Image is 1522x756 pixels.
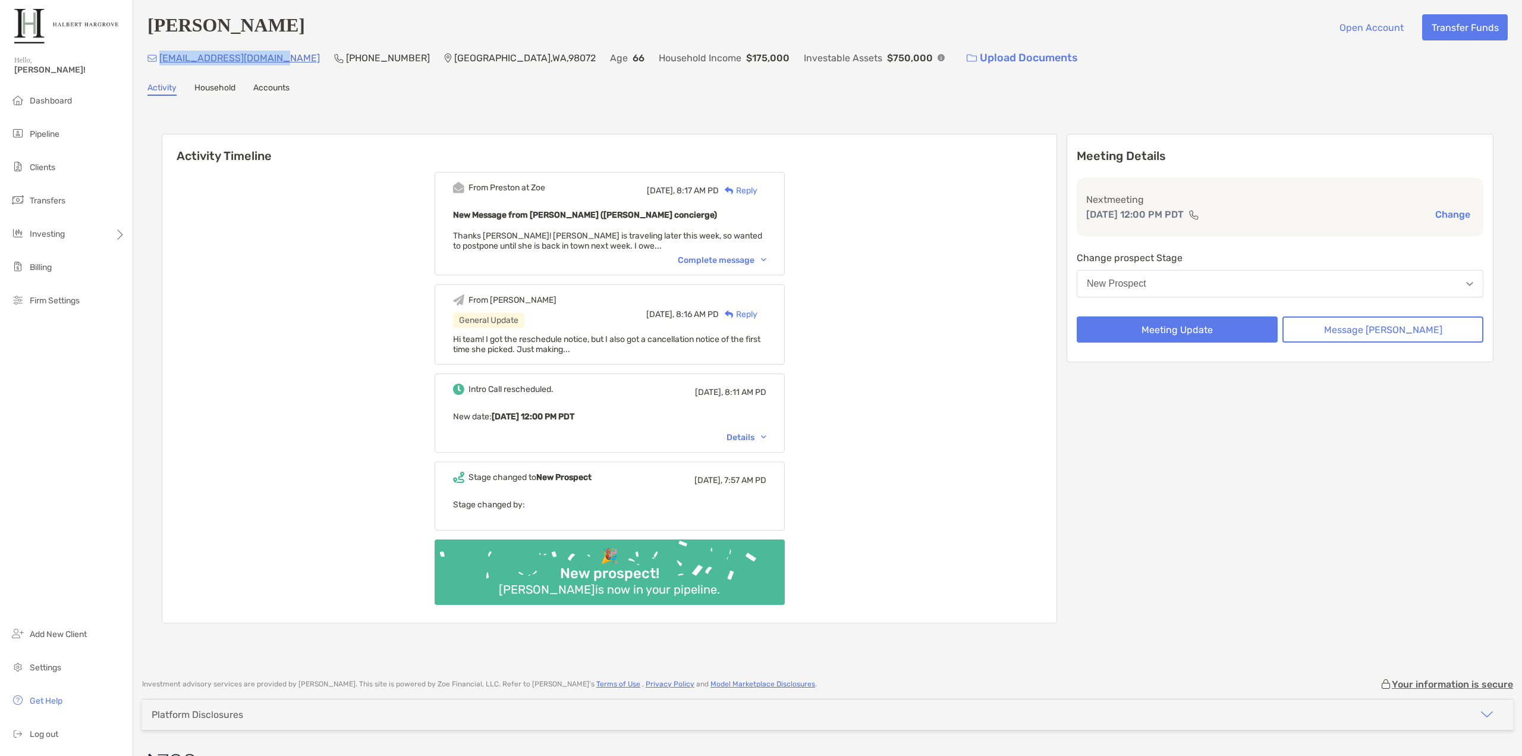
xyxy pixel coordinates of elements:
[11,126,25,140] img: pipeline icon
[159,51,320,65] p: [EMAIL_ADDRESS][DOMAIN_NAME]
[1480,707,1494,722] img: icon arrow
[646,309,674,319] span: [DATE],
[555,565,664,582] div: New prospect!
[695,387,723,397] span: [DATE],
[596,548,623,565] div: 🎉
[492,412,574,422] b: [DATE] 12:00 PM PDT
[719,308,757,321] div: Reply
[938,54,945,61] img: Info Icon
[194,83,235,96] a: Household
[887,51,933,65] p: $750,000
[1432,208,1474,221] button: Change
[676,309,719,319] span: 8:16 AM PD
[30,729,58,739] span: Log out
[14,5,118,48] img: Zoe Logo
[453,384,464,395] img: Event icon
[647,186,675,196] span: [DATE],
[1330,14,1413,40] button: Open Account
[1077,270,1483,297] button: New Prospect
[468,183,545,193] div: From Preston at Zoe
[453,210,717,220] b: New Message from [PERSON_NAME] ([PERSON_NAME] concierge)
[596,680,640,688] a: Terms of Use
[453,472,464,483] img: Event icon
[30,162,55,172] span: Clients
[724,475,766,485] span: 7:57 AM PD
[677,186,719,196] span: 8:17 AM PD
[162,134,1056,163] h6: Activity Timeline
[678,255,766,265] div: Complete message
[11,193,25,207] img: transfers icon
[1087,278,1146,289] div: New Prospect
[746,51,790,65] p: $175,000
[967,54,977,62] img: button icon
[761,435,766,439] img: Chevron icon
[14,65,125,75] span: [PERSON_NAME]!
[1086,207,1184,222] p: [DATE] 12:00 PM PDT
[1077,316,1278,343] button: Meeting Update
[761,258,766,262] img: Chevron icon
[633,51,644,65] p: 66
[30,663,61,673] span: Settings
[710,680,815,688] a: Model Marketplace Disclosures
[453,294,464,306] img: Event icon
[147,83,177,96] a: Activity
[30,262,52,272] span: Billing
[435,539,785,595] img: Confetti
[1188,210,1199,219] img: communication type
[453,313,524,328] div: General Update
[453,334,760,355] span: Hi team! I got the reschedule notice, but I also got a cancellation notice of the first time she ...
[694,475,722,485] span: [DATE],
[727,432,766,443] div: Details
[11,93,25,107] img: dashboard icon
[253,83,290,96] a: Accounts
[11,259,25,274] img: billing icon
[494,582,725,597] div: [PERSON_NAME] is now in your pipeline.
[11,693,25,707] img: get-help icon
[453,497,766,512] p: Stage changed by:
[11,626,25,641] img: add_new_client icon
[1086,192,1474,207] p: Next meeting
[346,51,430,65] p: [PHONE_NUMBER]
[1282,316,1483,343] button: Message [PERSON_NAME]
[725,387,766,397] span: 8:11 AM PD
[334,54,344,63] img: Phone Icon
[30,229,65,239] span: Investing
[1392,679,1513,690] p: Your information is secure
[719,184,757,197] div: Reply
[142,680,817,689] p: Investment advisory services are provided by [PERSON_NAME] . This site is powered by Zoe Financia...
[646,680,694,688] a: Privacy Policy
[30,96,72,106] span: Dashboard
[152,709,243,720] div: Platform Disclosures
[11,726,25,741] img: logout icon
[468,472,592,482] div: Stage changed to
[1077,149,1483,164] p: Meeting Details
[959,45,1086,71] a: Upload Documents
[468,384,554,394] div: Intro Call rescheduled.
[11,660,25,674] img: settings icon
[453,231,762,251] span: Thanks [PERSON_NAME]! [PERSON_NAME] is traveling later this week, so wanted to postpone until she...
[147,14,305,40] h4: [PERSON_NAME]
[1077,250,1483,265] p: Change prospect Stage
[30,696,62,706] span: Get Help
[11,226,25,240] img: investing icon
[30,196,65,206] span: Transfers
[536,472,592,482] b: New Prospect
[610,51,628,65] p: Age
[30,129,59,139] span: Pipeline
[725,187,734,195] img: Reply icon
[1466,282,1473,286] img: Open dropdown arrow
[454,51,596,65] p: [GEOGRAPHIC_DATA] , WA , 98072
[468,295,556,305] div: From [PERSON_NAME]
[1422,14,1508,40] button: Transfer Funds
[30,296,80,306] span: Firm Settings
[11,159,25,174] img: clients icon
[147,55,157,62] img: Email Icon
[725,310,734,318] img: Reply icon
[30,629,87,639] span: Add New Client
[444,54,452,63] img: Location Icon
[453,409,766,424] p: New date :
[11,293,25,307] img: firm-settings icon
[659,51,741,65] p: Household Income
[804,51,882,65] p: Investable Assets
[453,182,464,193] img: Event icon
